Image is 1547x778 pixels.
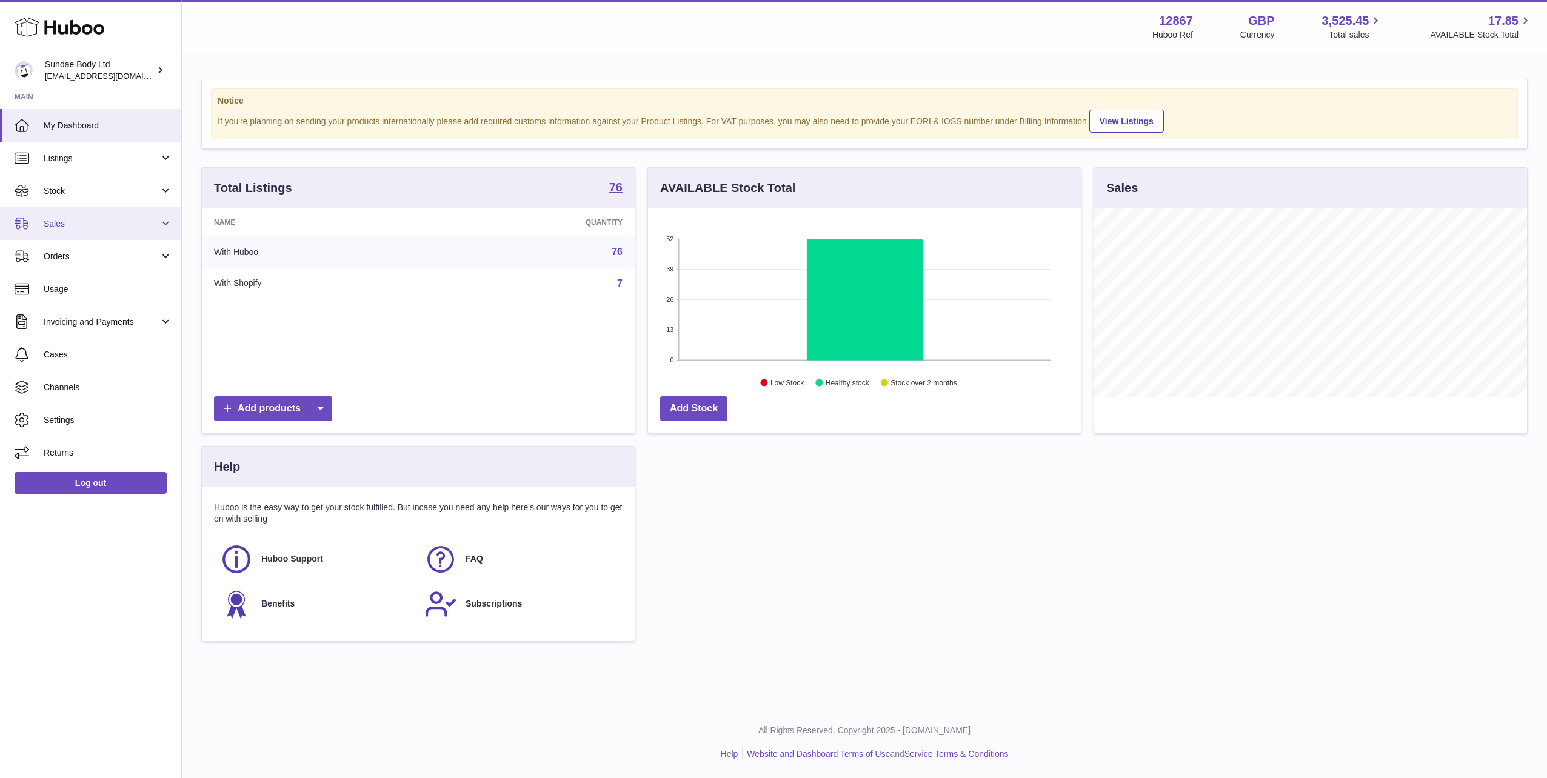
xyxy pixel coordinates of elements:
span: Sales [44,218,159,230]
span: Settings [44,414,172,426]
a: Service Terms & Conditions [904,749,1009,759]
span: 3,525.45 [1322,13,1369,29]
text: Low Stock [770,379,804,387]
a: Add Stock [660,396,727,421]
span: Huboo Support [261,553,323,565]
strong: 12867 [1159,13,1193,29]
span: Returns [44,447,172,459]
p: All Rights Reserved. Copyright 2025 - [DOMAIN_NAME] [192,725,1537,736]
strong: Notice [218,95,1511,107]
span: FAQ [466,553,483,565]
a: 3,525.45 Total sales [1322,13,1383,41]
a: Log out [15,472,167,494]
span: Listings [44,153,159,164]
a: FAQ [424,543,616,576]
th: Name [202,208,435,236]
text: 52 [666,235,673,242]
td: With Huboo [202,236,435,268]
span: 17.85 [1488,13,1519,29]
span: [EMAIL_ADDRESS][DOMAIN_NAME] [45,71,178,81]
h3: Help [214,459,240,475]
text: 26 [666,296,673,303]
div: Huboo Ref [1152,29,1193,41]
span: AVAILABLE Stock Total [1430,29,1532,41]
strong: 76 [609,181,623,193]
h3: Sales [1106,180,1138,196]
h3: AVAILABLE Stock Total [660,180,795,196]
td: With Shopify [202,268,435,299]
text: Stock over 2 months [890,379,957,387]
span: Cases [44,349,172,361]
a: 76 [612,247,623,257]
h3: Total Listings [214,180,292,196]
div: Currency [1240,29,1275,41]
div: Sundae Body Ltd [45,59,154,82]
span: Usage [44,284,172,295]
span: Orders [44,251,159,262]
text: 39 [666,265,673,273]
a: Subscriptions [424,588,616,620]
text: Healthy stock [826,379,870,387]
a: Huboo Support [220,543,412,576]
a: 7 [617,278,623,288]
img: felicity@sundaebody.com [15,61,33,79]
a: Benefits [220,588,412,620]
span: My Dashboard [44,120,172,131]
a: Add products [214,396,332,421]
a: Website and Dashboard Terms of Use [747,749,890,759]
a: 76 [609,181,623,196]
a: 17.85 AVAILABLE Stock Total [1430,13,1532,41]
span: Total sales [1329,29,1383,41]
text: 0 [670,356,673,364]
p: Huboo is the easy way to get your stock fulfilled. But incase you need any help here's our ways f... [214,502,623,525]
span: Stock [44,185,159,197]
text: 13 [666,326,673,333]
a: Help [721,749,738,759]
li: and [743,748,1008,760]
th: Quantity [435,208,635,236]
span: Benefits [261,598,295,610]
span: Channels [44,382,172,393]
strong: GBP [1248,13,1274,29]
a: View Listings [1089,110,1164,133]
div: If you're planning on sending your products internationally please add required customs informati... [218,108,1511,133]
span: Invoicing and Payments [44,316,159,328]
span: Subscriptions [466,598,522,610]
